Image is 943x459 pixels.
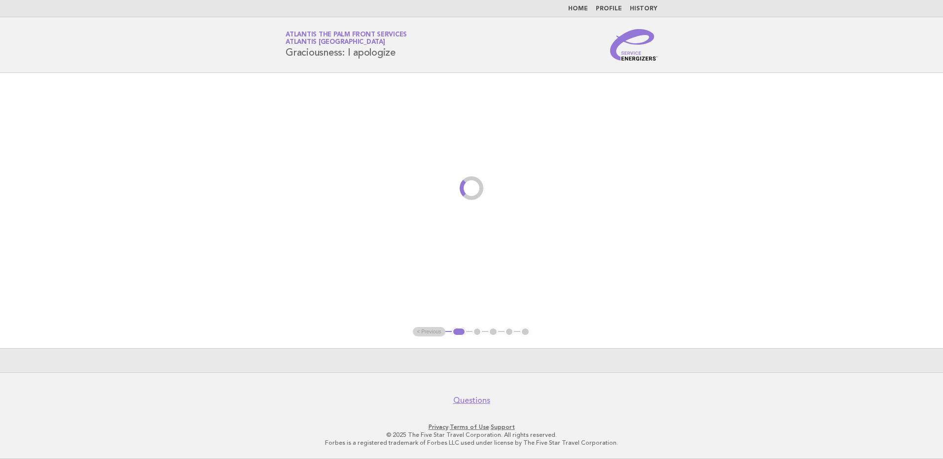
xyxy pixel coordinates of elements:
a: History [630,6,657,12]
span: Atlantis [GEOGRAPHIC_DATA] [286,39,385,46]
p: © 2025 The Five Star Travel Corporation. All rights reserved. [170,431,773,439]
a: Questions [453,395,490,405]
p: · · [170,423,773,431]
img: Service Energizers [610,29,657,61]
h1: Graciousness: I apologize [286,32,407,58]
p: Forbes is a registered trademark of Forbes LLC used under license by The Five Star Travel Corpora... [170,439,773,447]
a: Privacy [429,424,448,430]
a: Atlantis The Palm Front ServicesAtlantis [GEOGRAPHIC_DATA] [286,32,407,45]
a: Home [568,6,588,12]
a: Terms of Use [450,424,489,430]
a: Support [491,424,515,430]
a: Profile [596,6,622,12]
